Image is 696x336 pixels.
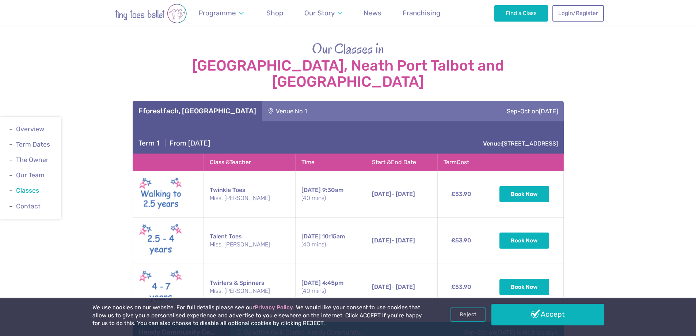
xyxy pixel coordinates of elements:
[499,186,549,202] button: Book Now
[161,139,170,147] span: |
[499,279,549,295] button: Book Now
[204,171,295,218] td: Twinkle Toes
[92,4,209,23] img: tiny toes ballet
[491,304,604,325] a: Accept
[139,222,183,259] img: Talent toes New (May 2025)
[437,171,485,218] td: £53.90
[372,283,415,290] span: - [DATE]
[437,264,485,310] td: £53.90
[364,9,381,17] span: News
[372,283,391,290] span: [DATE]
[16,141,50,148] a: Term Dates
[16,156,49,163] a: The Owner
[301,4,346,22] a: Our Story
[266,9,283,17] span: Shop
[483,140,558,147] a: Venue:[STREET_ADDRESS]
[210,287,289,295] small: Miss. [PERSON_NAME]
[296,218,366,264] td: 10:15am
[204,264,295,310] td: Twirlers & Spinners
[494,5,548,21] a: Find a Class
[296,154,366,171] th: Time
[255,304,293,311] a: Privacy Policy
[399,4,444,22] a: Franchising
[301,287,360,295] small: (40 mins)
[210,194,289,202] small: Miss. [PERSON_NAME]
[437,154,485,171] th: Term Cost
[138,139,210,148] h4: From [DATE]
[304,9,335,17] span: Our Story
[437,218,485,264] td: £53.90
[138,139,159,147] span: Term 1
[372,237,415,244] span: - [DATE]
[539,107,558,115] span: [DATE]
[301,194,360,202] small: (40 mins)
[372,190,391,197] span: [DATE]
[16,203,41,210] a: Contact
[138,107,256,116] h3: Fforestfach, [GEOGRAPHIC_DATA]
[262,101,397,121] div: Venue No 1
[16,125,44,133] a: Overview
[397,101,564,121] div: Sep-Oct on
[403,9,440,17] span: Franchising
[366,154,437,171] th: Start & End Date
[372,237,391,244] span: [DATE]
[92,304,425,328] p: We use cookies on our website. For full details please see our . We would like your consent to us...
[195,4,247,22] a: Programme
[372,190,415,197] span: - [DATE]
[198,9,236,17] span: Programme
[139,175,183,213] img: Walking to Twinkle New (May 2025)
[133,58,564,90] strong: [GEOGRAPHIC_DATA], Neath Port Talbot and [GEOGRAPHIC_DATA]
[483,140,502,147] strong: Venue:
[296,171,366,218] td: 9:30am
[552,5,604,21] a: Login/Register
[204,154,295,171] th: Class & Teacher
[16,171,45,179] a: Our Team
[301,186,321,193] span: [DATE]
[139,268,183,306] img: Twirlers & Spinners New (May 2025)
[263,4,287,22] a: Shop
[16,187,39,195] a: Classes
[301,233,321,240] span: [DATE]
[360,4,385,22] a: News
[450,307,486,321] a: Reject
[499,233,549,249] button: Book Now
[296,264,366,310] td: 4:45pm
[301,241,360,249] small: (40 mins)
[312,39,384,58] span: Our Classes in
[301,279,321,286] span: [DATE]
[204,218,295,264] td: Talent Toes
[210,241,289,249] small: Miss. [PERSON_NAME]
